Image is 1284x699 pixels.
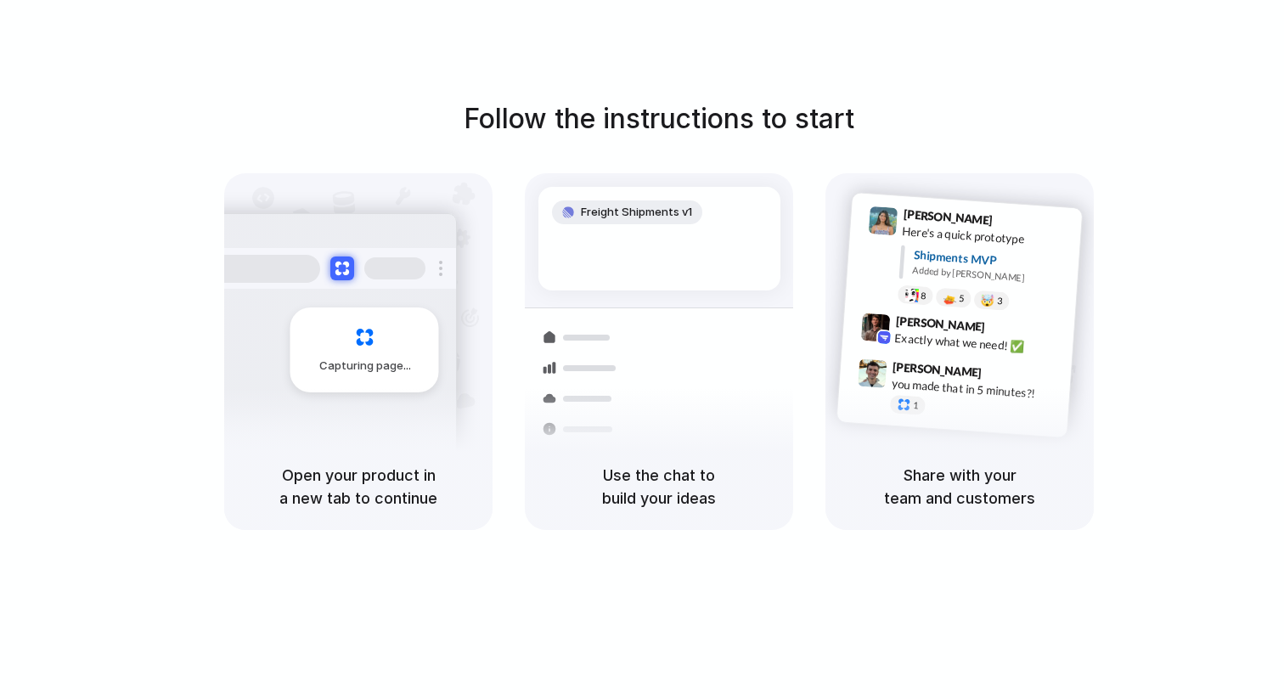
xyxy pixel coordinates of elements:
[545,464,773,510] h5: Use the chat to build your ideas
[990,320,1025,341] span: 9:42 AM
[245,464,472,510] h5: Open your product in a new tab to continue
[902,223,1072,251] div: Here's a quick prototype
[959,294,965,303] span: 5
[998,213,1033,234] span: 9:41 AM
[903,205,993,229] span: [PERSON_NAME]
[464,99,854,139] h1: Follow the instructions to start
[913,246,1070,274] div: Shipments MVP
[912,263,1068,288] div: Added by [PERSON_NAME]
[581,204,692,221] span: Freight Shipments v1
[846,464,1073,510] h5: Share with your team and customers
[921,291,926,301] span: 8
[319,358,414,375] span: Capturing page
[894,330,1064,358] div: Exactly what we need! ✅
[913,401,919,410] span: 1
[987,366,1022,386] span: 9:47 AM
[997,296,1003,306] span: 3
[891,375,1061,404] div: you made that in 5 minutes?!
[893,358,983,382] span: [PERSON_NAME]
[981,295,995,307] div: 🤯
[895,312,985,336] span: [PERSON_NAME]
